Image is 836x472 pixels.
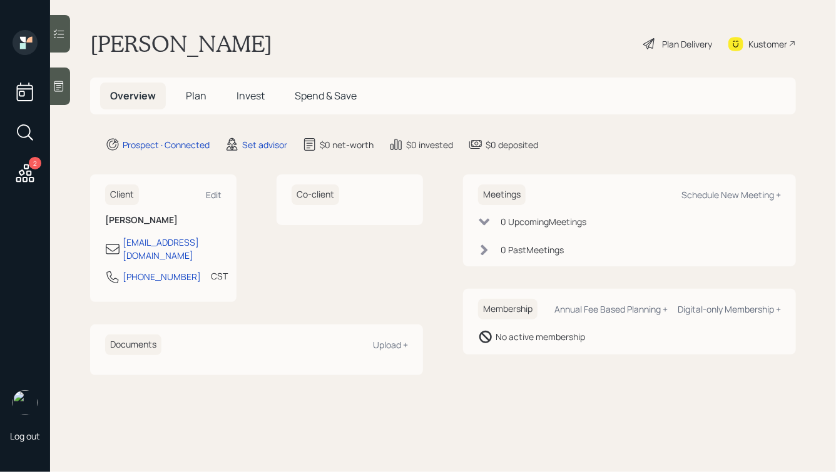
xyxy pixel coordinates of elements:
[123,236,222,262] div: [EMAIL_ADDRESS][DOMAIN_NAME]
[681,189,781,201] div: Schedule New Meeting +
[206,189,222,201] div: Edit
[105,184,139,205] h6: Client
[662,38,712,51] div: Plan Delivery
[211,269,228,283] div: CST
[678,303,781,315] div: Digital-only Membership +
[13,390,38,415] img: hunter_neumayer.jpg
[186,89,206,103] span: Plan
[554,303,668,315] div: Annual Fee Based Planning +
[242,138,287,151] div: Set advisor
[292,184,339,205] h6: Co-client
[501,215,586,228] div: 0 Upcoming Meeting s
[373,339,408,351] div: Upload +
[10,430,40,442] div: Log out
[90,30,272,58] h1: [PERSON_NAME]
[29,157,41,169] div: 2
[748,38,787,51] div: Kustomer
[320,138,374,151] div: $0 net-worth
[478,299,538,319] h6: Membership
[486,138,538,151] div: $0 deposited
[105,215,222,226] h6: [PERSON_NAME]
[295,89,357,103] span: Spend & Save
[478,184,526,205] h6: Meetings
[501,243,564,256] div: 0 Past Meeting s
[406,138,453,151] div: $0 invested
[123,270,201,283] div: [PHONE_NUMBER]
[110,89,156,103] span: Overview
[105,334,161,355] h6: Documents
[237,89,265,103] span: Invest
[496,330,585,343] div: No active membership
[123,138,210,151] div: Prospect · Connected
